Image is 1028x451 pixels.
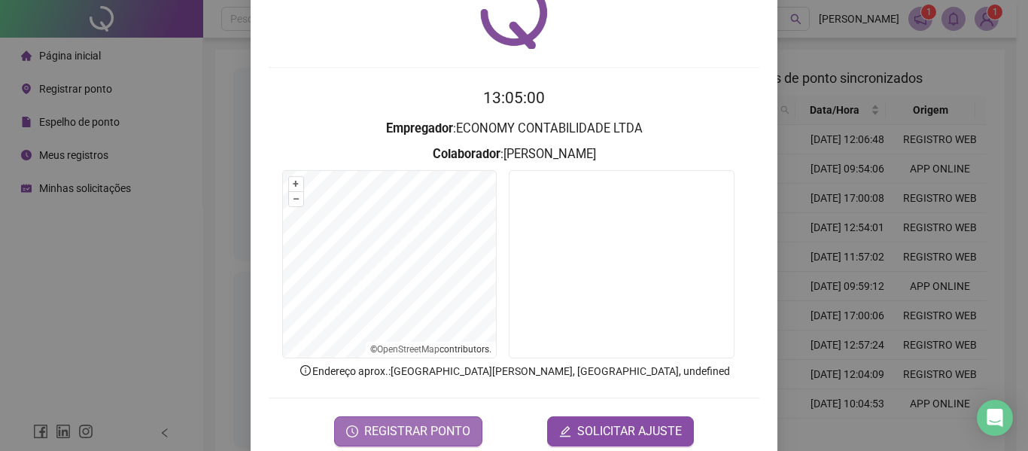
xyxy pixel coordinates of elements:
strong: Colaborador [433,147,500,161]
span: edit [559,425,571,437]
time: 13:05:00 [483,89,545,107]
strong: Empregador [386,121,453,136]
button: editSOLICITAR AJUSTE [547,416,694,446]
h3: : [PERSON_NAME] [269,145,759,164]
p: Endereço aprox. : [GEOGRAPHIC_DATA][PERSON_NAME], [GEOGRAPHIC_DATA], undefined [269,363,759,379]
span: REGISTRAR PONTO [364,422,470,440]
button: – [289,192,303,206]
a: OpenStreetMap [377,344,439,355]
button: REGISTRAR PONTO [334,416,482,446]
span: clock-circle [346,425,358,437]
span: SOLICITAR AJUSTE [577,422,682,440]
span: info-circle [299,364,312,377]
li: © contributors. [370,344,491,355]
div: Open Intercom Messenger [977,400,1013,436]
button: + [289,177,303,191]
h3: : ECONOMY CONTABILIDADE LTDA [269,119,759,139]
